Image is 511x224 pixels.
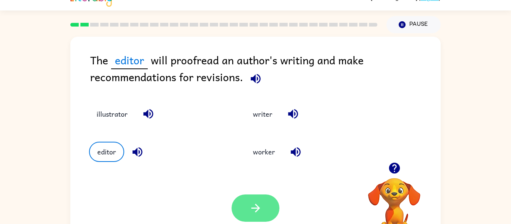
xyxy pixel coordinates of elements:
button: Pause [386,16,441,33]
button: editor [89,142,124,162]
button: writer [245,104,280,124]
span: editor [111,52,148,69]
button: illustrator [89,104,135,124]
div: The will proofread an author's writing and make recommendations for revisions. [90,52,441,89]
button: worker [245,142,282,162]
